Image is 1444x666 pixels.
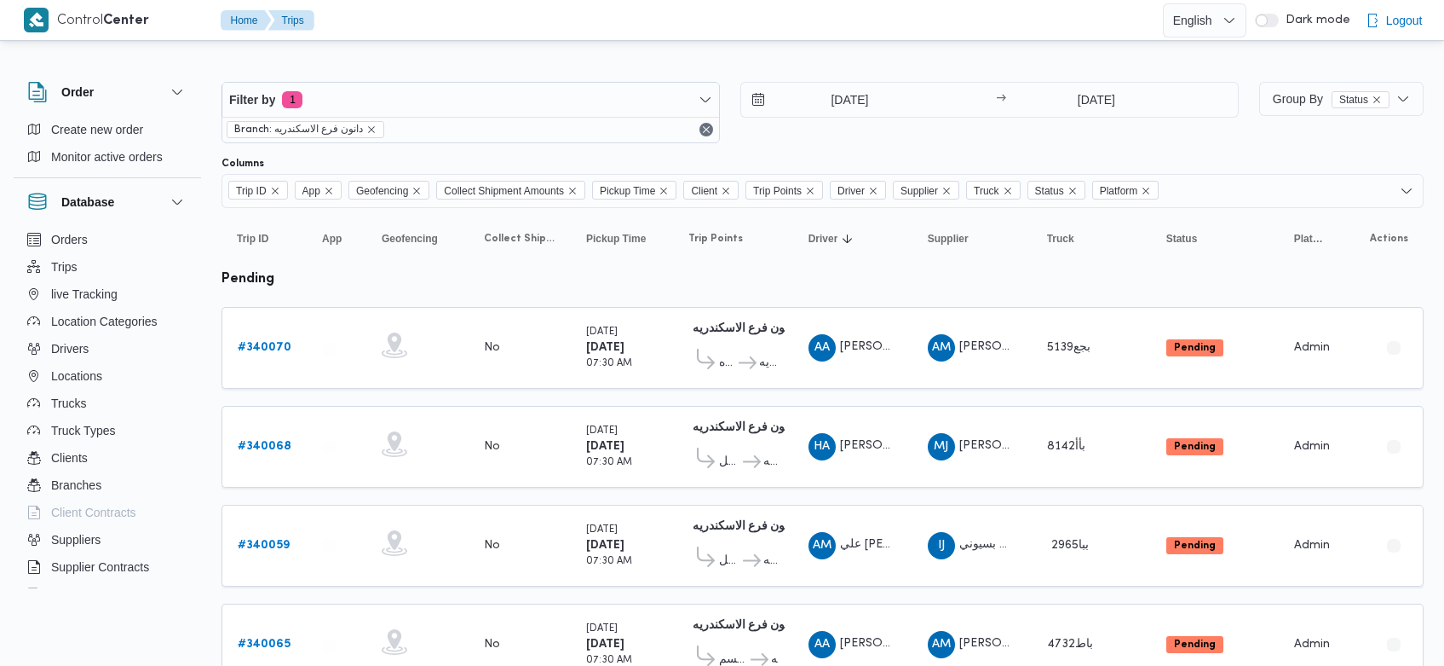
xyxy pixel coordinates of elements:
[693,323,797,334] b: دانون فرع الاسكندريه
[928,232,969,246] span: Supplier
[745,181,823,200] span: Trip Points
[268,10,314,31] button: Trips
[959,638,1157,649] span: [PERSON_NAME] [PERSON_NAME]
[315,225,358,252] button: App
[1294,639,1330,650] span: Admin
[893,181,959,200] span: Supplier
[51,284,118,304] span: live Tracking
[51,257,78,277] span: Trips
[1400,184,1413,198] button: Open list of options
[238,441,291,452] b: # 340068
[1370,232,1408,246] span: Actions
[840,440,1038,451] span: [PERSON_NAME] [PERSON_NAME]
[932,334,951,362] span: AM
[51,530,101,550] span: Suppliers
[1092,181,1159,200] span: Platform
[1166,232,1198,246] span: Status
[868,186,878,196] button: Remove Driver from selection in this group
[20,226,194,253] button: Orders
[808,334,836,362] div: Ahmad Aihab Muhammad Yousf RIshd
[959,440,1134,451] span: [PERSON_NAME][DATE] بسيوني
[1047,639,1093,650] span: باط4732
[51,420,115,441] span: Truck Types
[14,226,201,595] div: Database
[484,232,555,246] span: Collect Shipment Amounts
[1380,532,1407,559] button: Actions
[966,181,1021,200] span: Truck
[1047,232,1074,246] span: Truck
[51,475,101,495] span: Branches
[324,186,334,196] button: Remove App from selection in this group
[20,281,194,308] button: live Tracking
[1067,186,1078,196] button: Remove Status from selection in this group
[719,452,740,472] span: قسم ثان الرمل
[841,232,854,246] svg: Sorted in descending order
[1259,82,1424,116] button: Group ByStatusremove selected entity
[375,225,460,252] button: Geofencing
[1279,14,1350,27] span: Dark mode
[1047,441,1085,452] span: بأأ8142
[270,186,280,196] button: Remove Trip ID from selection in this group
[592,181,676,200] span: Pickup Time
[234,122,363,137] span: Branch: دانون فرع الاسكندريه
[302,182,320,200] span: App
[1011,83,1181,117] input: Press the down key to open a popover containing a calendar.
[586,639,624,650] b: [DATE]
[1166,339,1223,356] span: Pending
[51,502,136,523] span: Client Contracts
[719,551,740,571] span: قسم ثان الرمل
[959,341,1056,352] span: [PERSON_NAME]
[805,186,815,196] button: Remove Trip Points from selection in this group
[928,532,955,559] div: Ibrahem Jmuaah Dsaoqai Bsaioni
[928,433,955,460] div: Muhammad Jmuaah Dsaoqai Bsaioni
[586,656,632,665] small: 07:30 AM
[586,557,632,566] small: 07:30 AM
[51,448,88,468] span: Clients
[20,335,194,362] button: Drivers
[238,634,291,655] a: #340065
[586,232,646,246] span: Pickup Time
[808,532,836,559] div: Ali Mustfi Ali Muhammad Radhwan
[763,452,777,472] span: دانون فرع الاسكندريه
[221,157,264,171] label: Columns
[934,433,948,460] span: MJ
[830,181,886,200] span: Driver
[719,353,736,374] span: اول المنتزه
[1003,186,1013,196] button: Remove Truck from selection in this group
[814,631,830,658] span: AA
[236,182,267,200] span: Trip ID
[484,538,500,553] div: No
[24,8,49,32] img: X8yXhbKr1z7QwAAAABJRU5ErkJggg==
[61,82,94,102] h3: Order
[659,186,669,196] button: Remove Pickup Time from selection in this group
[741,83,935,117] input: Press the down key to open a popover containing a calendar.
[586,327,618,337] small: [DATE]
[753,182,802,200] span: Trip Points
[900,182,938,200] span: Supplier
[928,631,955,658] div: Ahmad Muhammad Abadalaatai Aataallah Nasar Allah
[938,532,945,559] span: IJ
[959,539,1105,550] span: ابراهيم جمعه دسوقي بسيوني
[691,182,717,200] span: Client
[813,532,831,559] span: AM
[238,536,290,556] a: #340059
[586,359,632,368] small: 07:30 AM
[51,366,102,386] span: Locations
[51,147,163,167] span: Monitor active orders
[51,339,89,359] span: Drivers
[1166,636,1223,653] span: Pending
[20,526,194,553] button: Suppliers
[579,225,664,252] button: Pickup Time
[484,637,500,652] div: No
[802,225,904,252] button: DriverSorted in descending order
[1332,91,1389,108] span: Status
[1294,540,1330,551] span: Admin
[356,182,408,200] span: Geofencing
[51,393,86,414] span: Trucks
[20,444,194,472] button: Clients
[586,540,624,551] b: [DATE]
[103,14,149,27] b: Center
[238,342,291,353] b: # 340070
[1035,182,1064,200] span: Status
[51,584,94,605] span: Devices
